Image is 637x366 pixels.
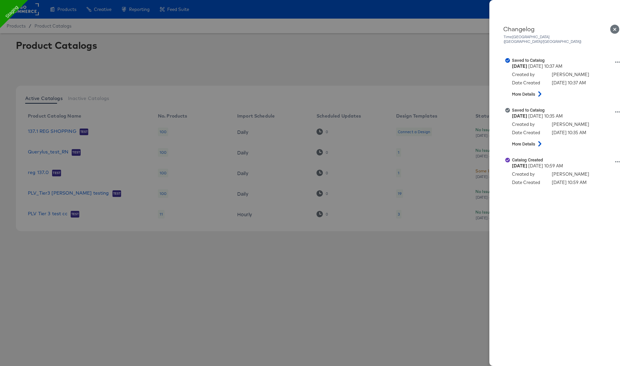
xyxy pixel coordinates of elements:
[512,80,545,86] div: Date Created
[512,157,543,162] strong: Catalog Created
[512,163,527,168] strong: [DATE]
[552,121,589,128] div: [PERSON_NAME]
[605,20,624,39] button: Close
[503,25,620,33] div: Changelog
[512,171,545,177] div: Created by
[552,71,589,78] div: [PERSON_NAME]
[512,121,545,128] div: Created by
[512,57,545,63] strong: Saved to Catalog
[512,113,527,119] strong: [DATE]
[512,163,623,169] div: [DATE] 10:59 AM
[512,141,535,147] strong: More Details
[503,35,620,44] div: Time [GEOGRAPHIC_DATA] ([GEOGRAPHIC_DATA]/[GEOGRAPHIC_DATA])
[512,113,623,119] div: [DATE] 10:35 AM
[512,91,535,97] strong: More Details
[552,80,586,86] div: [DATE] 10:37 AM
[552,130,586,136] div: [DATE] 10:35 AM
[512,63,527,69] strong: [DATE]
[512,71,545,78] div: Created by
[552,179,587,186] div: [DATE] 10:59 AM
[512,130,545,136] div: Date Created
[512,107,545,113] strong: Saved to Catalog
[512,63,623,69] div: [DATE] 10:37 AM
[512,179,545,186] div: Date Created
[552,171,589,177] div: [PERSON_NAME]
